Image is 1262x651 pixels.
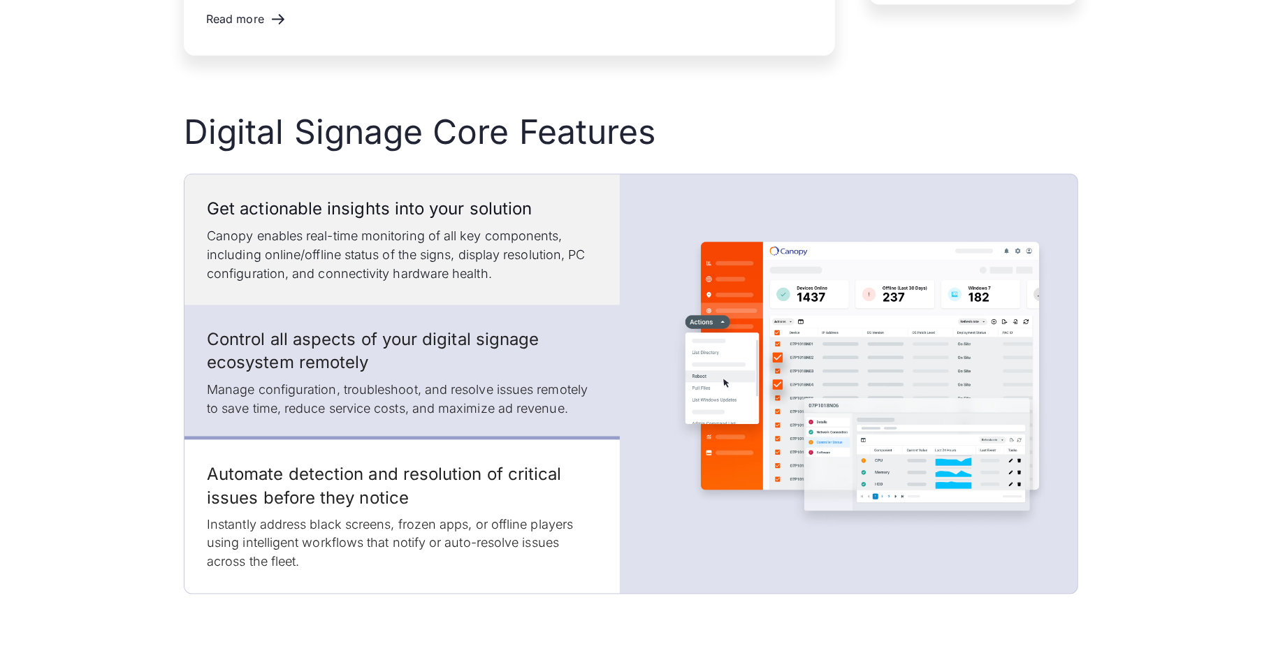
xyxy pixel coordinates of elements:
h2: Digital Signage Core Features [184,112,1078,152]
h3: Control all aspects of your digital signage ecosystem remotely [207,328,597,374]
div: Read more [206,13,264,26]
a: Read more [206,6,287,34]
h3: Automate detection and resolution of critical issues before they notice [207,462,597,509]
p: Instantly address black screens, frozen apps, or offline players using intelligent workflows that... [207,515,597,571]
p: Manage configuration, troubleshoot, and resolve issues remotely to save time, reduce service cost... [207,380,597,418]
h3: Get actionable insights into your solution [207,197,597,221]
p: Canopy enables real-time monitoring of all key components, including online/offline status of the... [207,226,597,283]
